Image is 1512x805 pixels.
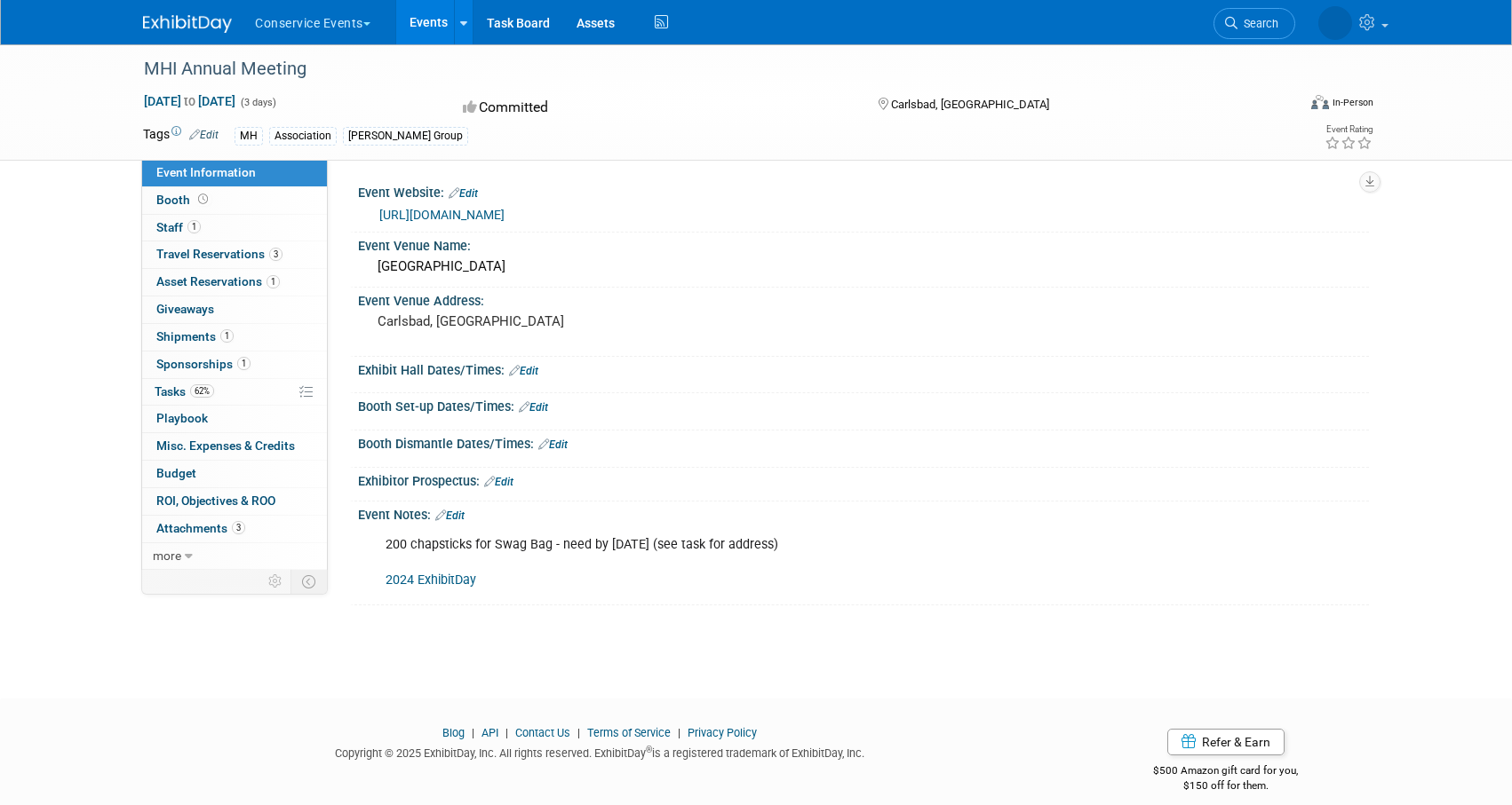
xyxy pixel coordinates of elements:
[142,379,327,406] a: Tasks62%
[143,125,219,146] td: Tags
[142,351,327,378] a: Sponsorships1
[142,160,327,186] a: Event Information
[379,208,505,222] a: [URL][DOMAIN_NAME]
[435,509,465,522] a: Edit
[501,726,513,739] span: |
[239,97,276,108] span: (3 days)
[1083,778,1370,793] div: $150 off for them.
[181,94,198,108] span: to
[142,269,327,296] a: Asset Reservations1
[156,329,234,343] span: Shipments
[1190,92,1373,119] div: Event Format
[358,501,1369,525] div: Event Notes:
[156,493,275,508] span: ROI, Objectives & ROO
[269,248,283,261] span: 3
[1083,752,1370,793] div: $500 Amazon gift card for you,
[155,384,214,399] span: Tasks
[269,127,337,146] div: Association
[442,726,465,739] a: Blog
[1318,6,1352,40] img: Kellianne Gammill
[1311,95,1329,109] img: Format-Inperson.png
[1325,125,1373,134] div: Event Rating
[156,521,245,535] span: Attachments
[358,357,1369,380] div: Exhibit Hall Dates/Times:
[142,406,327,432] a: Playbook
[156,165,256,179] span: Event Information
[156,274,280,288] span: Asset Reservations
[156,193,211,207] span: Booth
[358,233,1369,255] div: Event Venue Name:
[587,726,671,739] a: Terms of Service
[358,179,1369,202] div: Event Website:
[358,430,1369,454] div: Booth Dismantle Dates/Times:
[481,726,498,739] a: API
[267,275,280,288] span: 1
[343,127,468,146] div: [PERSON_NAME] Group
[1237,17,1278,30] span: Search
[573,726,585,739] span: |
[1167,729,1285,755] a: Refer & Earn
[1214,8,1295,39] a: Search
[187,220,201,233] span: 1
[673,726,685,739] span: |
[156,411,208,425] span: Playbook
[142,433,327,460] a: Misc. Expenses & Credits
[646,745,652,754] sup: ®
[143,15,232,33] img: ExhibitDay
[156,247,283,261] span: Travel Reservations
[467,726,479,739] span: |
[891,98,1049,111] span: Carlsbad, [GEOGRAPHIC_DATA]
[1332,96,1373,109] div: In-Person
[142,296,327,323] a: Giveaways
[138,53,1269,85] div: MHI Annual Meeting
[386,572,476,588] a: 2024 ExhibitDay
[371,253,1356,280] div: [GEOGRAPHIC_DATA]
[156,302,214,316] span: Giveaways
[378,313,760,329] pre: Carlsbad, [GEOGRAPHIC_DATA]
[232,521,245,534] span: 3
[195,193,211,206] span: Booth not reserved yet
[220,329,234,343] span: 1
[458,92,850,123] div: Committed
[190,384,214,398] span: 62%
[156,357,251,371] span: Sponsorships
[142,241,327,268] a: Travel Reservations3
[449,187,478,200] a: Edit
[358,393,1369,416] div: Booth Set-up Dates/Times:
[519,401,548,414] a: Edit
[260,570,291,593] td: Personalize Event Tab Strip
[142,187,327,214] a: Booth
[142,488,327,515] a: ROI, Objectives & ROO
[156,438,295,453] span: Misc. Expenses & Credits
[143,93,236,109] span: [DATE] [DATE]
[156,220,201,234] span: Staff
[143,741,1056,762] div: Copyright © 2025 ExhibitDay, Inc. All rights reserved. ExhibitDay is a registered trademark of Ex...
[142,215,327,241] a: Staff1
[688,726,757,739] a: Privacy Policy
[373,527,1174,598] div: 200 chapsticks for Swag Bag - need by [DATE] (see task for address)
[291,570,328,593] td: Toggle Event Tabs
[538,438,568,451] a: Edit
[515,726,570,739] a: Contact Us
[509,365,538,377] a: Edit
[358,288,1369,310] div: Event Venue Address:
[142,516,327,542] a: Attachments3
[358,468,1369,491] div: Exhibitor Prospectus:
[142,461,327,487] a: Budget
[484,476,513,488] a: Edit
[237,357,251,370] span: 1
[142,543,327,570] a: more
[142,324,327,351] a: Shipments1
[156,466,196,480] span: Budget
[189,129,219,141] a: Edit
[235,127,263,146] div: MH
[153,549,181,563] span: more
